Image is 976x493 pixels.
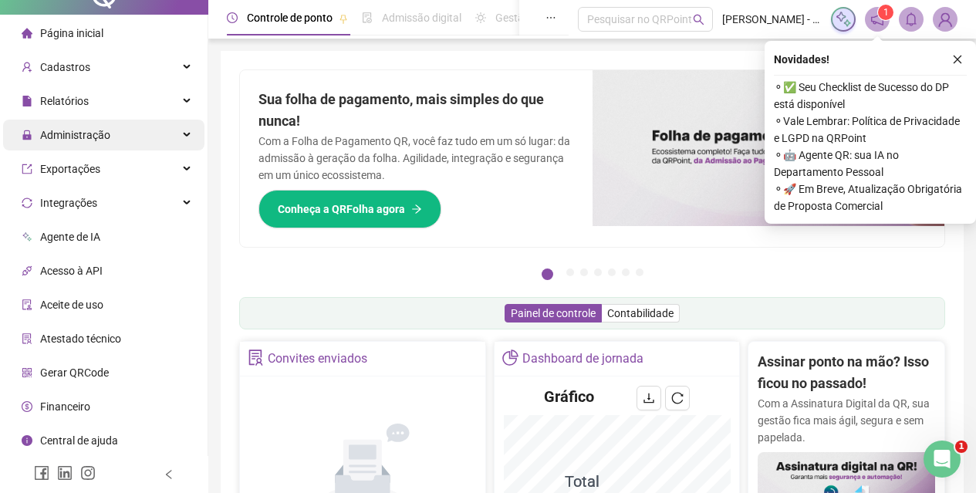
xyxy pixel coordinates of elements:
[835,11,852,28] img: sparkle-icon.fc2bf0ac1784a2077858766a79e2daf3.svg
[502,349,518,366] span: pie-chart
[758,395,935,446] p: Com a Assinatura Digital da QR, sua gestão fica mais ágil, segura e sem papelada.
[22,62,32,73] span: user-add
[40,333,121,345] span: Atestado técnico
[883,7,889,18] span: 1
[248,349,264,366] span: solution
[934,8,957,31] img: 88819
[774,113,967,147] span: ⚬ Vale Lembrar: Política de Privacidade e LGPD na QRPoint
[495,12,573,24] span: Gestão de férias
[80,465,96,481] span: instagram
[268,346,367,372] div: Convites enviados
[924,441,961,478] iframe: Intercom live chat
[607,307,674,319] span: Contabilidade
[247,12,333,24] span: Controle de ponto
[40,95,89,107] span: Relatórios
[40,299,103,311] span: Aceite de uso
[382,12,461,24] span: Admissão digital
[511,307,596,319] span: Painel de controle
[870,12,884,26] span: notification
[34,465,49,481] span: facebook
[227,12,238,23] span: clock-circle
[57,465,73,481] span: linkedin
[544,386,594,407] h4: Gráfico
[22,28,32,39] span: home
[774,181,967,214] span: ⚬ 🚀 Em Breve, Atualização Obrigatória de Proposta Comercial
[593,70,945,226] img: banner%2F8d14a306-6205-4263-8e5b-06e9a85ad873.png
[258,190,441,228] button: Conheça a QRFolha agora
[722,11,822,28] span: [PERSON_NAME] - Vinho & [PERSON_NAME]
[22,333,32,344] span: solution
[594,268,602,276] button: 4
[22,130,32,140] span: lock
[40,163,100,175] span: Exportações
[258,89,574,133] h2: Sua folha de pagamento, mais simples do que nunca!
[40,400,90,413] span: Financeiro
[40,197,97,209] span: Integrações
[542,268,553,280] button: 1
[622,268,630,276] button: 6
[40,434,118,447] span: Central de ajuda
[522,346,643,372] div: Dashboard de jornada
[40,129,110,141] span: Administração
[339,14,348,23] span: pushpin
[774,147,967,181] span: ⚬ 🤖 Agente QR: sua IA no Departamento Pessoal
[22,367,32,378] span: qrcode
[952,54,963,65] span: close
[566,268,574,276] button: 2
[475,12,486,23] span: sun
[758,351,935,395] h2: Assinar ponto na mão? Isso ficou no passado!
[22,401,32,412] span: dollar
[636,268,643,276] button: 7
[22,265,32,276] span: api
[22,299,32,310] span: audit
[278,201,405,218] span: Conheça a QRFolha agora
[40,265,103,277] span: Acesso à API
[164,469,174,480] span: left
[40,27,103,39] span: Página inicial
[580,268,588,276] button: 3
[22,198,32,208] span: sync
[22,164,32,174] span: export
[608,268,616,276] button: 5
[411,204,422,214] span: arrow-right
[774,51,829,68] span: Novidades !
[22,435,32,446] span: info-circle
[545,12,556,23] span: ellipsis
[955,441,968,453] span: 1
[22,96,32,106] span: file
[40,61,90,73] span: Cadastros
[693,14,704,25] span: search
[362,12,373,23] span: file-done
[774,79,967,113] span: ⚬ ✅ Seu Checklist de Sucesso do DP está disponível
[40,231,100,243] span: Agente de IA
[904,12,918,26] span: bell
[258,133,574,184] p: Com a Folha de Pagamento QR, você faz tudo em um só lugar: da admissão à geração da folha. Agilid...
[878,5,893,20] sup: 1
[643,392,655,404] span: download
[40,366,109,379] span: Gerar QRCode
[671,392,684,404] span: reload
